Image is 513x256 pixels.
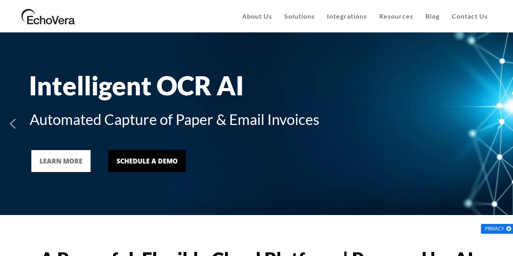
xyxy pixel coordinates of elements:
[19,6,77,26] img: EchoVera
[30,108,484,130] div: Automated Capture of Paper & Email Invoices
[494,117,507,130] img: next arrow
[452,12,488,20] span: Contact Us
[327,12,367,20] span: Integrations
[379,12,413,20] span: Resources
[505,225,512,232] img: gear.png
[284,12,315,20] span: Solutions
[485,226,504,231] span: Privacy
[6,117,19,130] img: previous arrow
[40,156,83,166] div: LEARN MORE
[425,12,440,20] span: Blog
[108,150,186,172] a: Schedule a Demo
[32,150,91,172] a: LEARN MORE
[29,70,483,101] div: Intelligent OCR AI
[116,156,178,166] div: Schedule a Demo
[242,12,272,20] span: About Us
